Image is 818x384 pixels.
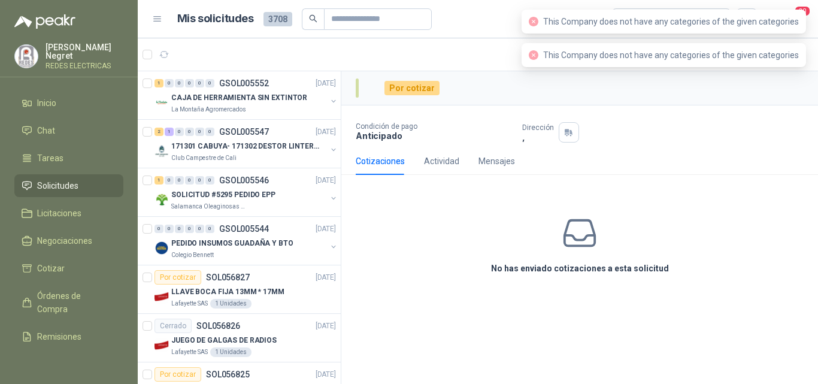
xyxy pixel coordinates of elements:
[14,147,123,170] a: Tareas
[316,320,336,332] p: [DATE]
[14,325,123,348] a: Remisiones
[316,78,336,89] p: [DATE]
[171,189,275,201] p: SOLICITUD #5295 PEDIDO EPP
[175,128,184,136] div: 0
[316,223,336,235] p: [DATE]
[171,202,247,211] p: Salamanca Oleaginosas SAS
[356,131,513,141] p: Anticipado
[165,225,174,233] div: 0
[171,92,307,104] p: CAJA DE HERRAMIENTA SIN EXTINTOR
[14,14,75,29] img: Logo peakr
[37,262,65,275] span: Cotizar
[185,79,194,87] div: 0
[171,299,208,309] p: Lafayette SAS
[154,270,201,285] div: Por cotizar
[543,50,799,60] span: This Company does not have any categories of the given categories
[154,125,338,163] a: 2 1 0 0 0 0 GSOL005547[DATE] Company Logo171301 CABUYA- 171302 DESTOR LINTER- 171305 PINZAClub Ca...
[37,124,55,137] span: Chat
[46,62,123,69] p: REDES ELECTRICAS
[219,128,269,136] p: GSOL005547
[206,370,250,379] p: SOL056825
[154,192,169,207] img: Company Logo
[316,272,336,283] p: [DATE]
[205,176,214,185] div: 0
[195,225,204,233] div: 0
[478,155,515,168] div: Mensajes
[195,79,204,87] div: 0
[424,155,459,168] div: Actividad
[522,132,554,142] p: ,
[154,222,338,260] a: 0 0 0 0 0 0 GSOL005544[DATE] Company LogoPEDIDO INSUMOS GUADAÑA Y BTOColegio Bennett
[14,202,123,225] a: Licitaciones
[175,176,184,185] div: 0
[165,79,174,87] div: 0
[782,8,804,30] button: 20
[205,225,214,233] div: 0
[138,314,341,362] a: CerradoSOL056826[DATE] Company LogoJUEGO DE GALGAS DE RADIOSLafayette SAS1 Unidades
[37,179,78,192] span: Solicitudes
[165,128,174,136] div: 1
[195,128,204,136] div: 0
[14,285,123,320] a: Órdenes de Compra
[543,17,799,26] span: This Company does not have any categories of the given categories
[154,176,163,185] div: 1
[316,175,336,186] p: [DATE]
[154,289,169,304] img: Company Logo
[154,144,169,158] img: Company Logo
[219,79,269,87] p: GSOL005552
[37,330,81,343] span: Remisiones
[37,152,63,165] span: Tareas
[384,81,440,95] div: Por cotizar
[316,126,336,138] p: [DATE]
[154,319,192,333] div: Cerrado
[177,10,254,28] h1: Mis solicitudes
[219,176,269,185] p: GSOL005546
[522,123,554,132] p: Dirección
[37,96,56,110] span: Inicio
[185,225,194,233] div: 0
[154,128,163,136] div: 2
[529,17,538,26] span: close-circle
[175,225,184,233] div: 0
[14,119,123,142] a: Chat
[37,289,112,316] span: Órdenes de Compra
[491,262,669,275] h3: No has enviado cotizaciones a esta solicitud
[154,367,201,382] div: Por cotizar
[529,50,538,60] span: close-circle
[14,229,123,252] a: Negociaciones
[14,174,123,197] a: Solicitudes
[165,176,174,185] div: 0
[46,43,123,60] p: [PERSON_NAME] Negret
[263,12,292,26] span: 3708
[171,286,284,298] p: LLAVE BOCA FIJA 13MM * 17MM
[171,238,293,249] p: PEDIDO INSUMOS GUADAÑA Y BTO
[154,79,163,87] div: 1
[185,176,194,185] div: 0
[14,92,123,114] a: Inicio
[316,369,336,380] p: [DATE]
[154,338,169,352] img: Company Logo
[171,347,208,357] p: Lafayette SAS
[171,141,320,152] p: 171301 CABUYA- 171302 DESTOR LINTER- 171305 PINZA
[154,76,338,114] a: 1 0 0 0 0 0 GSOL005552[DATE] Company LogoCAJA DE HERRAMIENTA SIN EXTINTORLa Montaña Agromercados
[206,273,250,282] p: SOL056827
[14,257,123,280] a: Cotizar
[171,335,277,346] p: JUEGO DE GALGAS DE RADIOS
[195,176,204,185] div: 0
[196,322,240,330] p: SOL056826
[171,250,214,260] p: Colegio Bennett
[14,353,123,376] a: Configuración
[309,14,317,23] span: search
[794,5,811,17] span: 20
[138,265,341,314] a: Por cotizarSOL056827[DATE] Company LogoLLAVE BOCA FIJA 13MM * 17MMLafayette SAS1 Unidades
[210,299,252,309] div: 1 Unidades
[154,95,169,110] img: Company Logo
[15,45,38,68] img: Company Logo
[205,128,214,136] div: 0
[205,79,214,87] div: 0
[175,79,184,87] div: 0
[154,241,169,255] img: Company Logo
[356,155,405,168] div: Cotizaciones
[210,347,252,357] div: 1 Unidades
[356,122,513,131] p: Condición de pago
